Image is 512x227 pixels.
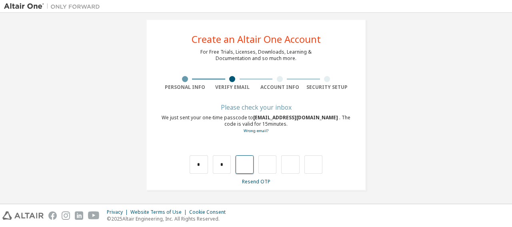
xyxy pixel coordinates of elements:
[253,114,339,121] span: [EMAIL_ADDRESS][DOMAIN_NAME]
[192,34,321,44] div: Create an Altair One Account
[161,84,209,90] div: Personal Info
[161,105,351,110] div: Please check your inbox
[304,84,351,90] div: Security Setup
[161,115,351,134] div: We just sent your one-time passcode to . The code is valid for 15 minutes.
[2,211,44,220] img: altair_logo.svg
[62,211,70,220] img: instagram.svg
[107,215,230,222] p: © 2025 Altair Engineering, Inc. All Rights Reserved.
[189,209,230,215] div: Cookie Consent
[88,211,100,220] img: youtube.svg
[4,2,104,10] img: Altair One
[107,209,130,215] div: Privacy
[200,49,312,62] div: For Free Trials, Licenses, Downloads, Learning & Documentation and so much more.
[244,128,268,133] a: Go back to the registration form
[256,84,304,90] div: Account Info
[130,209,189,215] div: Website Terms of Use
[48,211,57,220] img: facebook.svg
[75,211,83,220] img: linkedin.svg
[242,178,270,185] a: Resend OTP
[209,84,256,90] div: Verify Email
